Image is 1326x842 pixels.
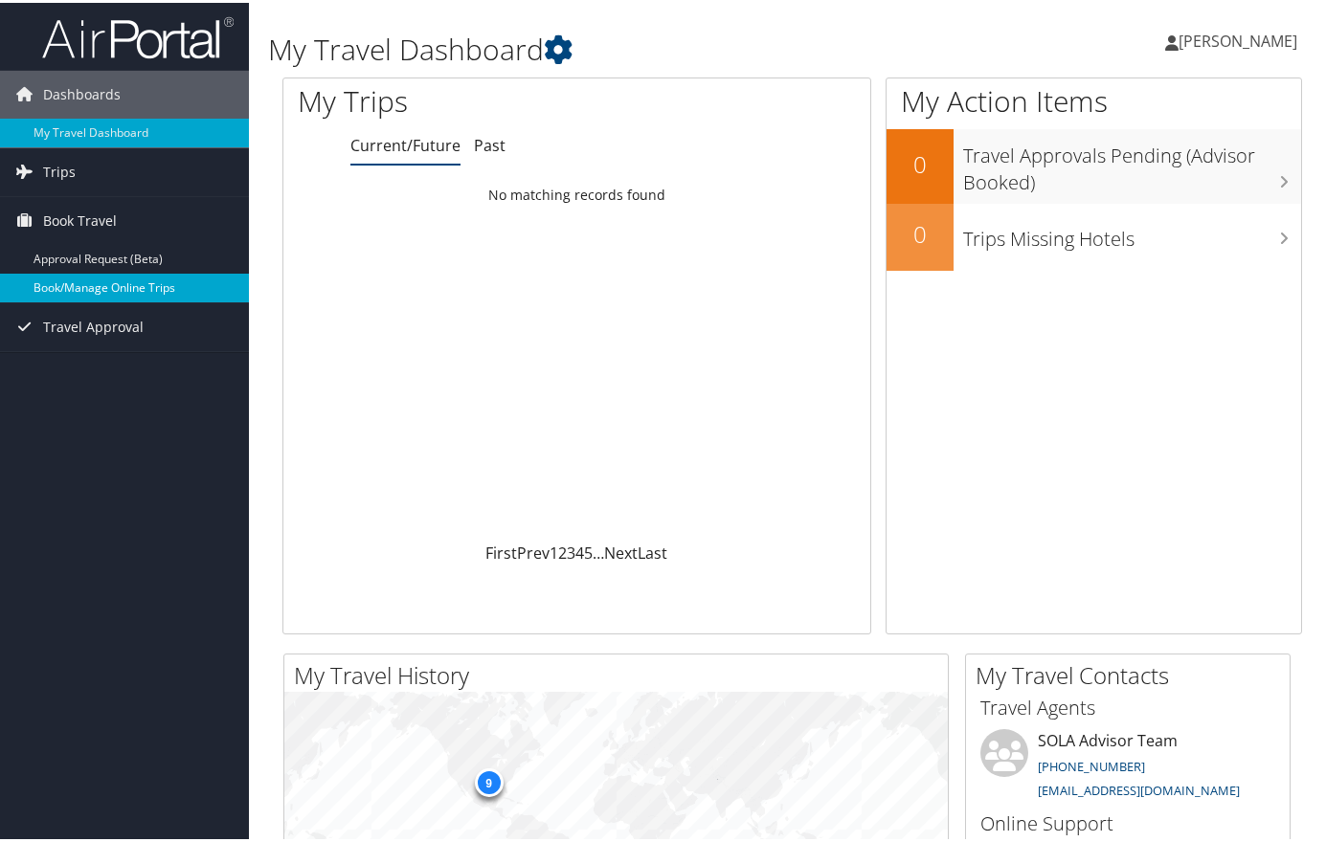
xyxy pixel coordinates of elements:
td: No matching records found [283,175,870,210]
h2: My Travel Contacts [976,656,1290,689]
h2: 0 [887,145,954,178]
li: SOLA Advisor Team [971,726,1285,805]
a: 4 [575,540,584,561]
a: Next [604,540,638,561]
a: [PERSON_NAME] [1165,10,1316,67]
a: 0Trips Missing Hotels [887,201,1301,268]
span: Dashboards [43,68,121,116]
h1: My Action Items [887,78,1301,119]
a: First [485,540,517,561]
a: 0Travel Approvals Pending (Advisor Booked) [887,126,1301,200]
a: Past [474,132,506,153]
a: Current/Future [350,132,461,153]
a: 2 [558,540,567,561]
h2: My Travel History [294,656,948,689]
span: Book Travel [43,194,117,242]
h2: 0 [887,215,954,248]
a: 5 [584,540,593,561]
h3: Travel Approvals Pending (Advisor Booked) [963,130,1301,193]
span: [PERSON_NAME] [1179,28,1297,49]
a: Last [638,540,667,561]
h3: Travel Agents [980,692,1275,719]
img: airportal-logo.png [42,12,234,57]
a: [EMAIL_ADDRESS][DOMAIN_NAME] [1038,779,1240,796]
a: 1 [550,540,558,561]
span: Travel Approval [43,300,144,348]
div: 9 [474,765,503,794]
h1: My Trips [298,78,612,119]
a: 3 [567,540,575,561]
h3: Trips Missing Hotels [963,213,1301,250]
span: Trips [43,145,76,193]
h1: My Travel Dashboard [268,27,967,67]
span: … [593,540,604,561]
h3: Online Support [980,808,1275,834]
a: [PHONE_NUMBER] [1038,755,1145,772]
a: Prev [517,540,550,561]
